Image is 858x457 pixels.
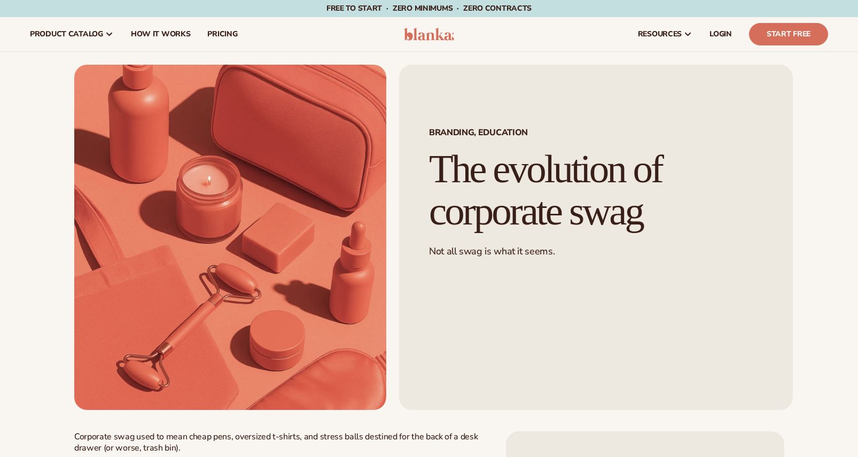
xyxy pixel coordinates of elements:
[404,28,455,41] img: logo
[326,3,532,13] span: Free to start · ZERO minimums · ZERO contracts
[30,30,103,38] span: product catalog
[429,148,763,233] h1: The evolution of corporate swag
[429,245,763,258] p: Not all swag is what it seems.
[131,30,191,38] span: How It Works
[21,17,122,51] a: product catalog
[709,30,732,38] span: LOGIN
[749,23,828,45] a: Start Free
[638,30,682,38] span: resources
[429,128,763,137] span: Branding, Education
[74,431,478,454] span: Corporate swag used to mean cheap pens, oversized t-shirts, and stress balls destined for the bac...
[629,17,701,51] a: resources
[122,17,199,51] a: How It Works
[199,17,246,51] a: pricing
[207,30,237,38] span: pricing
[74,65,386,410] img: Flatlay of coral-colored self-care items including a candle, face roller, dropper bottle, bar soa...
[701,17,740,51] a: LOGIN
